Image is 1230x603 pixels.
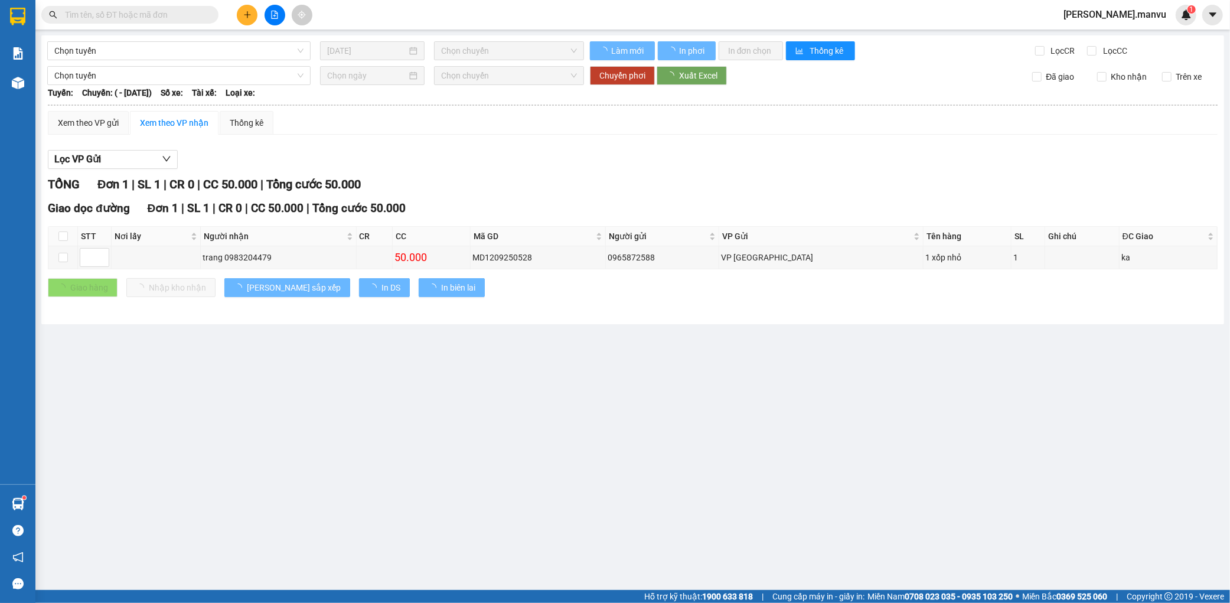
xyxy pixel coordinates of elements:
span: Cung cấp máy in - giấy in: [772,590,864,603]
img: warehouse-icon [12,498,24,510]
span: VP Gửi [722,230,911,243]
div: MD1209250528 [472,251,604,264]
button: aim [292,5,312,25]
span: Người nhận [204,230,344,243]
span: loading [428,283,441,292]
span: message [12,578,24,589]
span: ĐC Giao [1123,230,1205,243]
div: 1 [1013,251,1043,264]
input: Tìm tên, số ĐT hoặc mã đơn [65,8,204,21]
li: In ngày: 14:14 12/09 [6,87,138,104]
span: Lọc VP Gửi [54,152,101,167]
span: [PERSON_NAME].manvu [1054,7,1176,22]
button: In biên lai [419,278,485,297]
span: search [49,11,57,19]
div: VP [GEOGRAPHIC_DATA] [721,251,921,264]
button: Chuyển phơi [590,66,655,85]
span: Đã giao [1042,70,1079,83]
span: In biên lai [441,281,475,294]
div: 1 xốp nhỏ [925,251,1009,264]
span: loading [667,47,677,55]
th: STT [78,227,112,246]
span: plus [243,11,252,19]
span: | [197,177,200,191]
span: Tổng cước 50.000 [312,201,406,215]
span: Chọn tuyến [54,67,304,84]
th: CC [393,227,471,246]
div: Xem theo VP gửi [58,116,119,129]
button: In DS [359,278,410,297]
span: Tổng cước 50.000 [266,177,361,191]
div: 50.000 [394,249,468,266]
span: file-add [270,11,279,19]
img: solution-icon [12,47,24,60]
span: TỔNG [48,177,80,191]
span: Kho nhận [1107,70,1152,83]
input: 12/09/2025 [327,44,407,57]
li: [PERSON_NAME] [6,71,138,87]
button: Nhập kho nhận [126,278,216,297]
span: Tài xế: [192,86,217,99]
img: logo-vxr [10,8,25,25]
th: CR [357,227,393,246]
input: Chọn ngày [327,69,407,82]
span: Giao dọc đường [48,201,130,215]
span: bar-chart [795,47,805,56]
div: 0965872588 [608,251,716,264]
th: Tên hàng [924,227,1012,246]
img: icon-new-feature [1181,9,1192,20]
span: CR 0 [169,177,194,191]
span: | [260,177,263,191]
span: ⚪️ [1016,594,1019,599]
span: Lọc CR [1046,44,1077,57]
span: | [306,201,309,215]
img: warehouse-icon [12,77,24,89]
td: VP Mỹ Đình [719,246,924,269]
span: Chọn tuyến [54,42,304,60]
button: Giao hàng [48,278,118,297]
sup: 1 [22,496,26,500]
span: loading [666,71,679,80]
span: Hỗ trợ kỹ thuật: [644,590,753,603]
span: Người gửi [609,230,706,243]
span: | [164,177,167,191]
div: ka [1121,251,1215,264]
span: Xuất Excel [679,69,717,82]
span: 1 [1189,5,1193,14]
b: Tuyến: [48,88,73,97]
span: | [213,201,216,215]
button: In đơn chọn [719,41,783,60]
button: Xuất Excel [657,66,727,85]
span: Miền Nam [867,590,1013,603]
span: CR 0 [218,201,242,215]
th: Ghi chú [1045,227,1119,246]
strong: 1900 633 818 [702,592,753,601]
span: | [1116,590,1118,603]
span: Nơi lấy [115,230,188,243]
span: Số xe: [161,86,183,99]
span: loading [368,283,381,292]
span: CC 50.000 [203,177,257,191]
span: Loại xe: [226,86,255,99]
span: | [132,177,135,191]
div: Thống kê [230,116,263,129]
sup: 1 [1187,5,1196,14]
button: plus [237,5,257,25]
span: loading [599,47,609,55]
span: Trên xe [1172,70,1207,83]
span: Mã GD [474,230,594,243]
span: CC 50.000 [251,201,304,215]
span: In DS [381,281,400,294]
span: down [162,154,171,164]
strong: 0369 525 060 [1056,592,1107,601]
button: Lọc VP Gửi [48,150,178,169]
span: Chuyến: ( - [DATE]) [82,86,152,99]
span: loading [234,283,247,292]
span: Đơn 1 [148,201,179,215]
button: file-add [265,5,285,25]
span: Đơn 1 [97,177,129,191]
span: Chọn chuyến [441,42,577,60]
span: Lọc CC [1098,44,1129,57]
span: | [245,201,248,215]
span: Miền Bắc [1022,590,1107,603]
